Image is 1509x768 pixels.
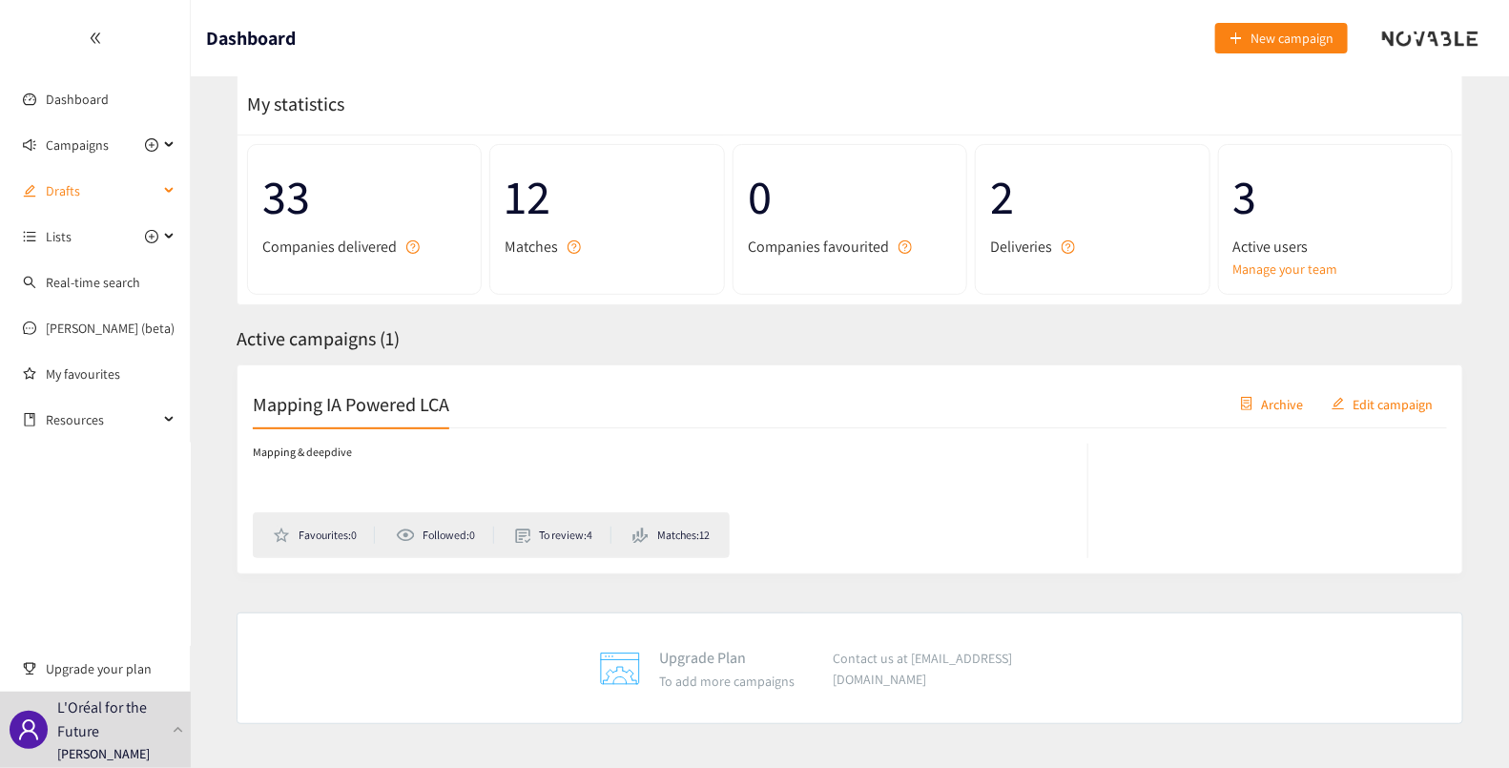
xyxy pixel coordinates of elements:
span: question-circle [899,240,912,254]
a: Real-time search [46,274,140,291]
button: editEdit campaign [1317,388,1447,419]
span: plus [1230,31,1243,47]
span: edit [23,184,36,197]
span: Companies delivered [262,235,397,259]
span: Active campaigns ( 1 ) [237,326,400,351]
span: plus-circle [145,230,158,243]
span: Archive [1261,393,1303,414]
span: Matches [505,235,558,259]
div: Widget de chat [1414,676,1509,768]
span: Lists [46,218,72,256]
span: 3 [1233,159,1437,235]
p: Contact us at [EMAIL_ADDRESS][DOMAIN_NAME] [833,648,1100,690]
span: plus-circle [145,138,158,152]
span: double-left [89,31,102,45]
span: 12 [505,159,709,235]
li: Favourites: 0 [273,527,375,544]
a: My favourites [46,355,176,393]
span: unordered-list [23,230,36,243]
a: Mapping IA Powered LCAcontainerArchiveeditEdit campaignMapping & deepdiveFavourites:0Followed:0To... [237,364,1463,574]
p: L'Oréal for the Future [57,695,165,743]
span: question-circle [1062,240,1075,254]
a: [PERSON_NAME] (beta) [46,320,175,337]
span: trophy [23,662,36,675]
h2: Mapping IA Powered LCA [253,390,449,417]
a: Dashboard [46,91,109,108]
span: container [1240,397,1253,412]
span: Campaigns [46,126,109,164]
span: Upgrade your plan [46,650,176,688]
span: Deliveries [990,235,1052,259]
span: Resources [46,401,158,439]
button: containerArchive [1226,388,1317,419]
li: Matches: 12 [632,527,710,544]
span: Drafts [46,172,158,210]
span: edit [1332,397,1345,412]
span: New campaign [1251,28,1333,49]
p: Mapping & deepdive [253,444,352,462]
span: 33 [262,159,466,235]
span: Companies favourited [748,235,889,259]
button: plusNew campaign [1215,23,1348,53]
p: [PERSON_NAME] [57,743,150,764]
li: Followed: 0 [396,527,493,544]
span: 0 [748,159,952,235]
p: To add more campaigns [659,671,795,692]
span: book [23,413,36,426]
p: Upgrade Plan [659,646,795,670]
span: question-circle [568,240,581,254]
span: sound [23,138,36,152]
span: My statistics [238,92,344,116]
span: user [17,718,40,741]
span: Edit campaign [1353,393,1433,414]
span: 2 [990,159,1194,235]
span: question-circle [406,240,420,254]
li: To review: 4 [515,527,611,544]
iframe: Chat Widget [1414,676,1509,768]
a: Manage your team [1233,259,1437,280]
span: Active users [1233,235,1309,259]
